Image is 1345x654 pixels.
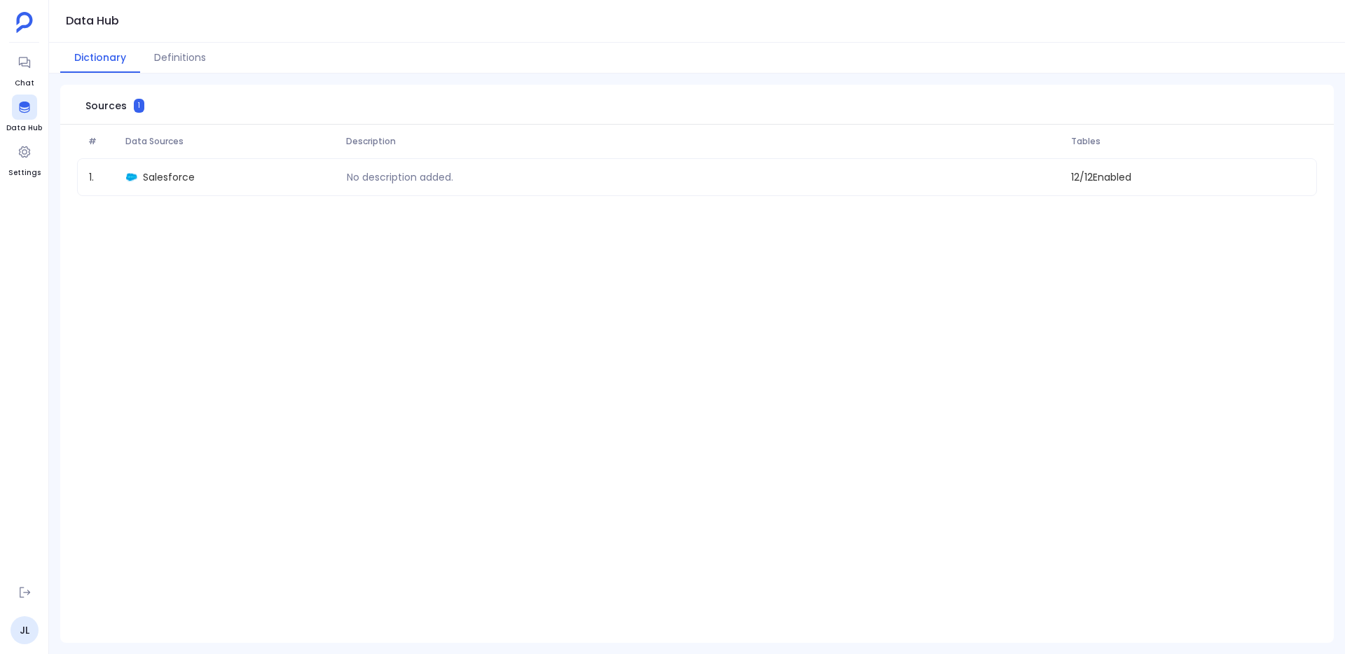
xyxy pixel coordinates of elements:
a: Data Hub [6,95,42,134]
button: Dictionary [60,43,140,73]
span: 1 [134,99,144,113]
p: No description added. [341,170,459,184]
span: # [83,136,120,147]
span: 12 / 12 Enabled [1065,170,1311,184]
span: Data Sources [120,136,341,147]
h1: Data Hub [66,11,119,31]
span: Description [340,136,1065,147]
img: petavue logo [16,12,33,33]
a: Settings [8,139,41,179]
a: Chat [12,50,37,89]
span: Data Hub [6,123,42,134]
span: Tables [1065,136,1311,147]
span: Chat [12,78,37,89]
span: Settings [8,167,41,179]
button: Definitions [140,43,220,73]
span: 1 . [83,170,120,184]
span: Sources [85,99,127,113]
a: JL [11,616,39,644]
span: Salesforce [143,170,195,184]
